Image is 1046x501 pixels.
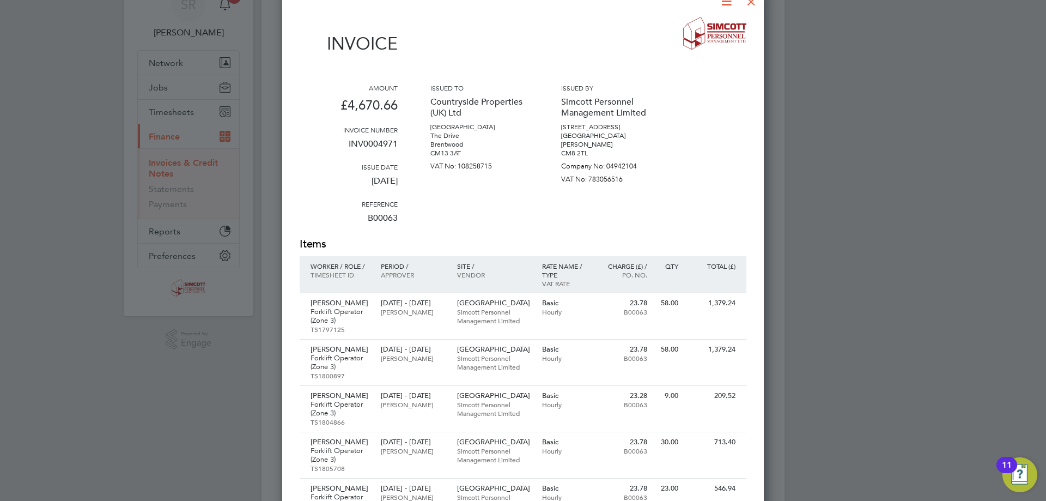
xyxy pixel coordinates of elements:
[381,307,446,316] p: [PERSON_NAME]
[311,307,370,325] p: Forklift Operator (Zone 3)
[542,391,589,400] p: Basic
[430,140,528,149] p: Brentwood
[561,83,659,92] h3: Issued by
[600,391,647,400] p: 23.28
[457,345,531,354] p: [GEOGRAPHIC_DATA]
[381,299,446,307] p: [DATE] - [DATE]
[542,484,589,493] p: Basic
[381,400,446,409] p: [PERSON_NAME]
[600,307,647,316] p: B00063
[311,418,370,426] p: TS1804866
[300,83,398,92] h3: Amount
[300,237,746,252] h2: Items
[561,140,659,149] p: [PERSON_NAME]
[600,400,647,409] p: B00063
[311,446,370,464] p: Forklift Operator (Zone 3)
[311,299,370,307] p: [PERSON_NAME]
[542,438,589,446] p: Basic
[311,400,370,418] p: Forklift Operator (Zone 3)
[683,17,747,50] img: simcott-logo-remittance.png
[311,391,370,400] p: [PERSON_NAME]
[600,438,647,446] p: 23.78
[381,391,446,400] p: [DATE] - [DATE]
[658,345,678,354] p: 58.00
[1002,457,1037,492] button: Open Resource Center, 11 new notifications
[600,484,647,493] p: 23.78
[542,307,589,316] p: Hourly
[300,33,398,54] h1: Invoice
[542,400,589,409] p: Hourly
[561,171,659,184] p: VAT No: 783056516
[542,279,589,288] p: VAT rate
[300,208,398,237] p: B00063
[542,354,589,363] p: Hourly
[561,92,659,123] p: Simcott Personnel Management Limited
[457,446,531,464] p: Simcott Personnel Management Limited
[457,484,531,493] p: [GEOGRAPHIC_DATA]
[311,371,370,380] p: TS1800897
[381,354,446,363] p: [PERSON_NAME]
[689,262,735,270] p: Total (£)
[600,270,647,279] p: Po. No.
[300,200,398,208] h3: Reference
[430,158,528,171] p: VAT No: 108258715
[457,400,531,418] p: Simcott Personnel Management Limited
[300,162,398,171] h3: Issue date
[430,149,528,158] p: CM13 3AT
[689,299,735,307] p: 1,379.24
[600,262,647,270] p: Charge (£) /
[689,484,735,493] p: 546.94
[689,345,735,354] p: 1,379.24
[457,262,531,270] p: Site /
[600,345,647,354] p: 23.78
[311,325,370,334] p: TS1797125
[381,345,446,354] p: [DATE] - [DATE]
[542,262,589,279] p: Rate name / type
[658,391,678,400] p: 9.00
[430,123,528,131] p: [GEOGRAPHIC_DATA]
[561,131,659,140] p: [GEOGRAPHIC_DATA]
[689,391,735,400] p: 209.52
[1002,465,1012,479] div: 11
[430,131,528,140] p: The Drive
[457,307,531,325] p: Simcott Personnel Management Limited
[600,299,647,307] p: 23.78
[300,171,398,200] p: [DATE]
[311,438,370,446] p: [PERSON_NAME]
[381,446,446,455] p: [PERSON_NAME]
[561,123,659,131] p: [STREET_ADDRESS]
[561,149,659,158] p: CM8 2TL
[311,270,370,279] p: Timesheet ID
[457,438,531,446] p: [GEOGRAPHIC_DATA]
[311,262,370,270] p: Worker / Role /
[658,299,678,307] p: 58.00
[430,92,528,123] p: Countryside Properties (UK) Ltd
[311,345,370,354] p: [PERSON_NAME]
[542,345,589,354] p: Basic
[689,438,735,446] p: 713.40
[457,354,531,371] p: Simcott Personnel Management Limited
[430,83,528,92] h3: Issued to
[300,92,398,125] p: £4,670.66
[457,391,531,400] p: [GEOGRAPHIC_DATA]
[311,484,370,493] p: [PERSON_NAME]
[600,446,647,455] p: B00063
[381,270,446,279] p: Approver
[457,299,531,307] p: [GEOGRAPHIC_DATA]
[311,464,370,473] p: TS1805708
[542,446,589,455] p: Hourly
[658,262,678,270] p: QTY
[300,134,398,162] p: INV0004971
[600,354,647,363] p: B00063
[381,438,446,446] p: [DATE] - [DATE]
[561,158,659,171] p: Company No: 04942104
[542,299,589,307] p: Basic
[658,484,678,493] p: 23.00
[300,125,398,134] h3: Invoice number
[381,262,446,270] p: Period /
[658,438,678,446] p: 30.00
[381,484,446,493] p: [DATE] - [DATE]
[311,354,370,371] p: Forklift Operator (Zone 3)
[457,270,531,279] p: Vendor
